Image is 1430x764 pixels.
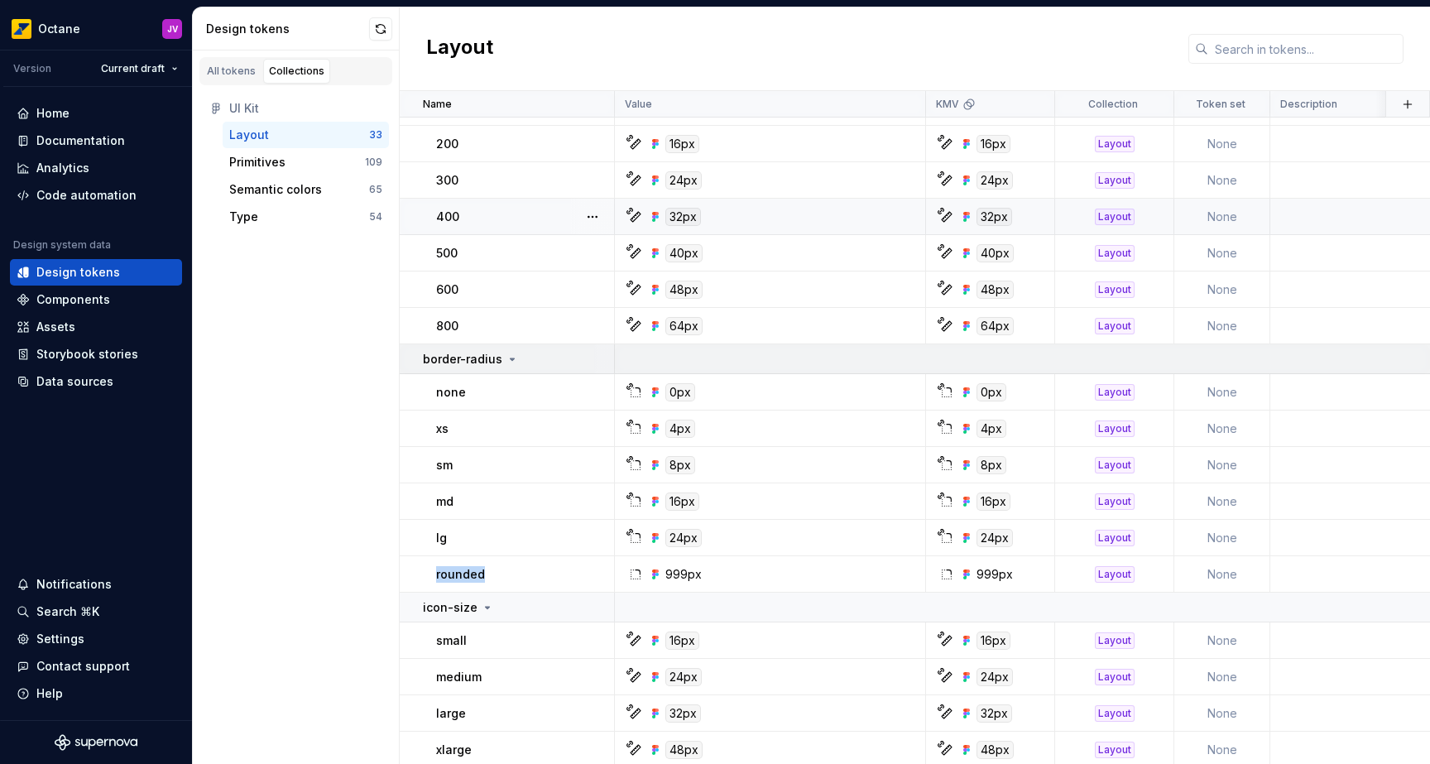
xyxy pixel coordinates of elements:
[436,742,472,758] p: xlarge
[13,62,51,75] div: Version
[436,172,458,189] p: 300
[1196,98,1245,111] p: Token set
[977,208,1012,226] div: 32px
[436,136,458,152] p: 200
[1095,245,1135,262] div: Layout
[36,685,63,702] div: Help
[10,259,182,286] a: Design tokens
[369,210,382,223] div: 54
[1095,632,1135,649] div: Layout
[1174,374,1270,411] td: None
[1095,705,1135,722] div: Layout
[423,351,502,368] p: border-radius
[36,576,112,593] div: Notifications
[12,19,31,39] img: e8093afa-4b23-4413-bf51-00cde92dbd3f.png
[55,734,137,751] svg: Supernova Logo
[436,245,458,262] p: 500
[229,127,269,143] div: Layout
[436,530,447,546] p: lg
[1095,669,1135,685] div: Layout
[1095,420,1135,437] div: Layout
[10,341,182,368] a: Storybook stories
[1095,457,1135,473] div: Layout
[36,291,110,308] div: Components
[10,626,182,652] a: Settings
[36,346,138,363] div: Storybook stories
[977,493,1010,511] div: 16px
[229,100,382,117] div: UI Kit
[207,65,256,78] div: All tokens
[436,566,485,583] p: rounded
[423,599,477,616] p: icon-size
[1174,308,1270,344] td: None
[977,632,1010,650] div: 16px
[223,204,389,230] button: Type54
[665,317,703,335] div: 64px
[223,176,389,203] button: Semantic colors65
[1174,447,1270,483] td: None
[1088,98,1138,111] p: Collection
[36,631,84,647] div: Settings
[977,420,1006,438] div: 4px
[977,135,1010,153] div: 16px
[36,603,99,620] div: Search ⌘K
[1095,281,1135,298] div: Layout
[665,566,702,583] div: 999px
[977,171,1013,190] div: 24px
[665,171,702,190] div: 24px
[436,420,449,437] p: xs
[1095,493,1135,510] div: Layout
[436,632,467,649] p: small
[1095,566,1135,583] div: Layout
[436,457,453,473] p: sm
[426,34,493,64] h2: Layout
[1095,530,1135,546] div: Layout
[977,317,1014,335] div: 64px
[10,155,182,181] a: Analytics
[369,128,382,142] div: 33
[10,314,182,340] a: Assets
[1095,384,1135,401] div: Layout
[223,122,389,148] button: Layout33
[665,493,699,511] div: 16px
[1095,318,1135,334] div: Layout
[36,658,130,675] div: Contact support
[1174,556,1270,593] td: None
[10,598,182,625] button: Search ⌘K
[101,62,165,75] span: Current draft
[665,632,699,650] div: 16px
[665,456,695,474] div: 8px
[10,653,182,680] button: Contact support
[977,741,1014,759] div: 48px
[206,21,369,37] div: Design tokens
[1174,411,1270,447] td: None
[977,456,1006,474] div: 8px
[436,209,459,225] p: 400
[1174,271,1270,308] td: None
[665,383,695,401] div: 0px
[977,383,1006,401] div: 0px
[229,154,286,171] div: Primitives
[3,11,189,46] button: OctaneJV
[365,156,382,169] div: 109
[36,105,70,122] div: Home
[1174,126,1270,162] td: None
[1174,659,1270,695] td: None
[665,135,699,153] div: 16px
[223,149,389,175] button: Primitives109
[36,132,125,149] div: Documentation
[436,705,466,722] p: large
[977,529,1013,547] div: 24px
[665,244,703,262] div: 40px
[1174,622,1270,659] td: None
[36,187,137,204] div: Code automation
[10,286,182,313] a: Components
[369,183,382,196] div: 65
[1174,695,1270,732] td: None
[665,668,702,686] div: 24px
[1174,520,1270,556] td: None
